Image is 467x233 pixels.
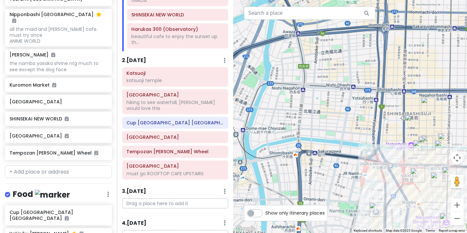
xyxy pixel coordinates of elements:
[10,133,107,139] h6: [GEOGRAPHIC_DATA]
[96,12,101,17] i: Starred
[51,53,55,57] i: Added to itinerary
[65,134,69,138] i: Added to itinerary
[126,171,224,177] div: must go ROOFTOP CAFE UPSTAIRS
[35,190,70,200] img: marker
[265,209,325,217] span: Show only itinerary places
[451,151,464,164] button: Map camera controls
[438,133,453,148] div: Osaka Wonder Cruise
[10,209,107,221] h6: Cup [GEOGRAPHIC_DATA] [GEOGRAPHIC_DATA]
[439,229,465,232] a: Report a map error
[235,224,257,233] img: Google
[131,26,224,32] h6: Harukas 300 (Observatory)
[94,151,98,155] i: Added to itinerary
[451,199,464,212] button: Zoom in
[411,168,425,182] div: 茶屋 しずく CHA-YA SHIZUKU
[10,116,107,122] h6: SHINSEKAI NEW WORLD
[10,52,55,58] h6: [PERSON_NAME]
[451,212,464,225] button: Zoom out
[65,216,69,221] i: Added to itinerary
[126,99,224,111] div: hiking to see waterfall, [PERSON_NAME] would love this
[126,70,224,76] h6: Katsuoji
[122,198,229,208] p: Drag a place here to add it
[431,172,445,187] div: Welina Hotel Premier 大阪なんば
[13,189,70,200] h4: Food
[122,220,147,227] h6: 4 . [DATE]
[126,134,224,140] h6: Kuchu Teien Observatory
[126,77,224,83] div: katsuoji temple
[52,83,56,87] i: Added to itinerary
[126,149,224,155] h6: Tempozan Ferris Wheel
[386,229,422,232] span: Map data ©2025 Google
[405,115,419,129] div: Shinsaibashi-Suji Shopping Street
[426,229,435,232] a: Terms (opens in new tab)
[418,137,433,151] div: Dotonbori
[10,26,107,44] div: all the maid and [PERSON_NAME] cafe. must try once ANIME WORLD
[131,33,224,45] div: beautiful cafe to enjoy the sunset up th...
[413,140,428,155] div: Yakiniku Kitan Hozenji
[65,116,69,121] i: Added to itinerary
[10,60,107,72] div: the namba yasaka shrine ntg much to see except the dog face
[451,175,464,188] button: Drag Pegman onto the map to open Street View
[354,228,382,233] button: Keyboard shortcuts
[440,213,454,227] div: Nipponbashi Denden Town
[10,99,107,105] h6: [GEOGRAPHIC_DATA]
[442,167,457,181] div: Kuromon Market
[10,82,107,88] h6: Kuromon Market
[10,11,107,23] h6: Nipponbashi [GEOGRAPHIC_DATA]
[5,165,112,179] input: + Add place or address
[10,150,107,156] h6: Tempozan [PERSON_NAME] Wheel
[126,163,224,169] h6: Osaka Castle
[235,224,257,233] a: Open this area in Google Maps (opens a new window)
[421,97,435,112] div: Kawafuku honten
[122,188,146,195] h6: 3 . [DATE]
[369,202,384,217] div: Namba Yasaka Jinja
[131,12,224,18] h6: SHINSEKAI NEW WORLD
[244,7,375,20] input: Search a place
[126,92,224,98] h6: Minoh Falls
[122,57,146,64] h6: 2 . [DATE]
[435,140,450,155] div: Osaka Tonkatsu (formerly Chiyomatsu)
[421,135,436,150] div: Melon Bread
[126,120,224,126] h6: Cup Noodles Museum Osaka Ikeda
[12,18,16,23] i: Added to itinerary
